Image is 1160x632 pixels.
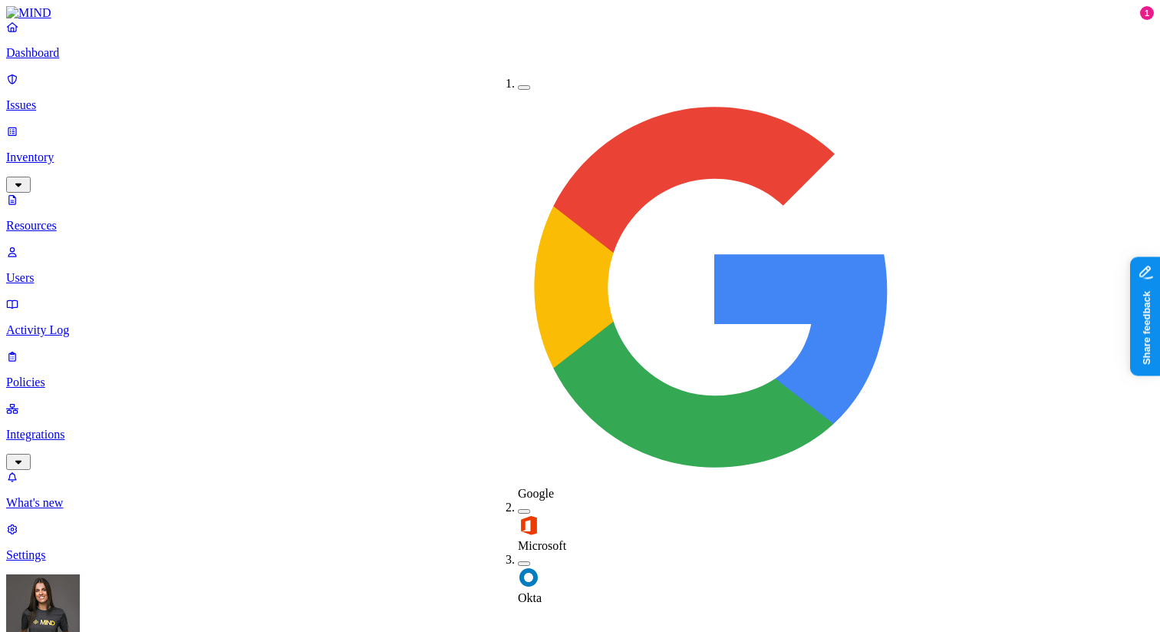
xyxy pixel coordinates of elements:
div: 1 [1140,6,1154,20]
p: Issues [6,98,1154,112]
img: google-workspace [518,91,911,484]
a: Inventory [6,124,1154,190]
img: okta2 [518,567,539,588]
a: Resources [6,193,1154,233]
a: What's new [6,470,1154,510]
span: Google [518,487,554,500]
a: Dashboard [6,20,1154,60]
p: Policies [6,376,1154,389]
p: Users [6,271,1154,285]
a: Activity Log [6,297,1154,337]
p: Inventory [6,151,1154,164]
img: MIND [6,6,51,20]
p: Integrations [6,428,1154,442]
a: Settings [6,522,1154,562]
p: What's new [6,496,1154,510]
p: Activity Log [6,323,1154,337]
a: Integrations [6,402,1154,468]
p: Settings [6,548,1154,562]
p: Dashboard [6,46,1154,60]
span: Okta [518,591,542,604]
img: office-365 [518,515,539,536]
a: MIND [6,6,1154,20]
span: Microsoft [518,539,566,552]
a: Policies [6,349,1154,389]
p: Resources [6,219,1154,233]
a: Users [6,245,1154,285]
a: Issues [6,72,1154,112]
